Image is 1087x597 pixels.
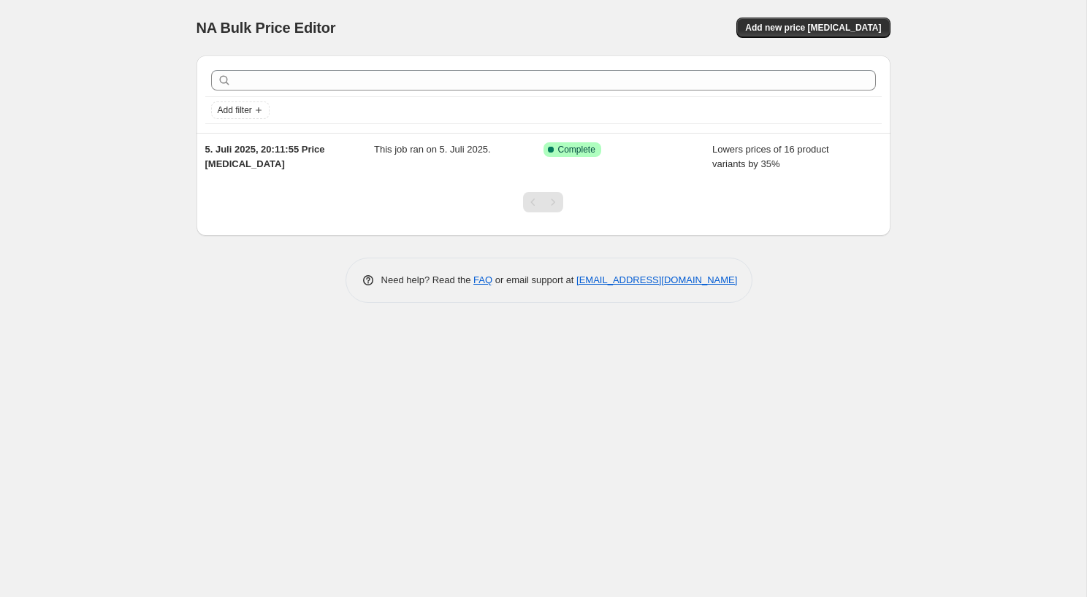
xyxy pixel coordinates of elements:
span: Need help? Read the [381,274,474,285]
a: [EMAIL_ADDRESS][DOMAIN_NAME] [576,274,737,285]
span: or email support at [492,274,576,285]
span: 5. Juli 2025, 20:11:55 Price [MEDICAL_DATA] [205,144,325,169]
span: NA Bulk Price Editor [197,20,336,36]
a: FAQ [473,274,492,285]
nav: Pagination [523,192,563,212]
span: Add new price [MEDICAL_DATA] [745,22,881,34]
span: Add filter [218,104,252,116]
button: Add new price [MEDICAL_DATA] [736,18,890,38]
span: Lowers prices of 16 product variants by 35% [712,144,829,169]
button: Add filter [211,101,270,119]
span: Complete [558,144,595,155]
span: This job ran on 5. Juli 2025. [374,144,491,155]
